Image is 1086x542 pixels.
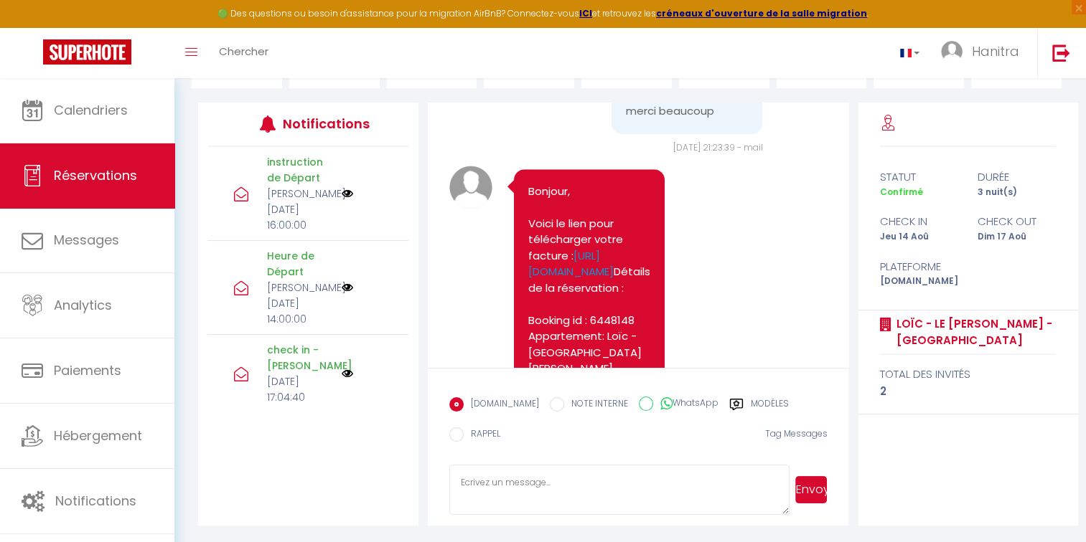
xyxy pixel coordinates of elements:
[54,166,137,184] span: Réservations
[930,28,1037,78] a: ... Hanitra
[208,28,279,78] a: Chercher
[528,248,614,280] a: [URL][DOMAIN_NAME]
[219,44,268,59] span: Chercher
[656,7,867,19] a: créneaux d'ouverture de la salle migration
[941,41,963,62] img: ...
[449,166,492,209] img: avatar.png
[54,101,128,119] span: Calendriers
[464,427,500,443] label: RAPPEL
[673,141,762,153] span: [DATE] 21:23:39 - mail
[1052,44,1070,62] img: logout
[871,168,968,186] div: statut
[968,213,1066,230] div: check out
[579,7,592,19] a: ICI
[267,248,332,280] p: Heure de Départ
[342,188,353,199] img: NO IMAGE
[43,39,131,65] img: Super Booking
[653,396,718,412] label: WhatsApp
[267,186,332,233] p: [PERSON_NAME][DATE] 16:00:00
[267,342,332,374] p: check in - [PERSON_NAME]
[342,368,353,379] img: NO IMAGE
[764,427,827,439] span: Tag Messages
[871,275,968,288] div: [DOMAIN_NAME]
[968,168,1066,186] div: durée
[464,397,539,413] label: [DOMAIN_NAME]
[880,383,1056,400] div: 2
[283,108,367,140] h3: Notifications
[54,296,112,314] span: Analytics
[55,492,136,510] span: Notifications
[564,397,628,413] label: NOTE INTERNE
[54,231,119,249] span: Messages
[342,282,353,293] img: NO IMAGE
[54,427,142,444] span: Hébergement
[968,186,1066,199] div: 3 nuit(s)
[880,366,1056,383] div: total des invités
[972,42,1019,60] span: Hanitra
[751,397,789,415] label: Modèles
[871,213,968,230] div: check in
[795,476,828,503] button: Envoyer
[891,315,1056,349] a: Loïc - Le [PERSON_NAME] - [GEOGRAPHIC_DATA]
[871,230,968,244] div: Jeu 14 Aoû
[267,374,332,405] p: [DATE] 17:04:40
[54,361,121,379] span: Paiements
[880,186,923,198] span: Confirmé
[871,258,968,275] div: Plateforme
[267,154,332,186] p: instruction de Départ
[968,230,1066,244] div: Dim 17 Aoû
[267,280,332,327] p: [PERSON_NAME][DATE] 14:00:00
